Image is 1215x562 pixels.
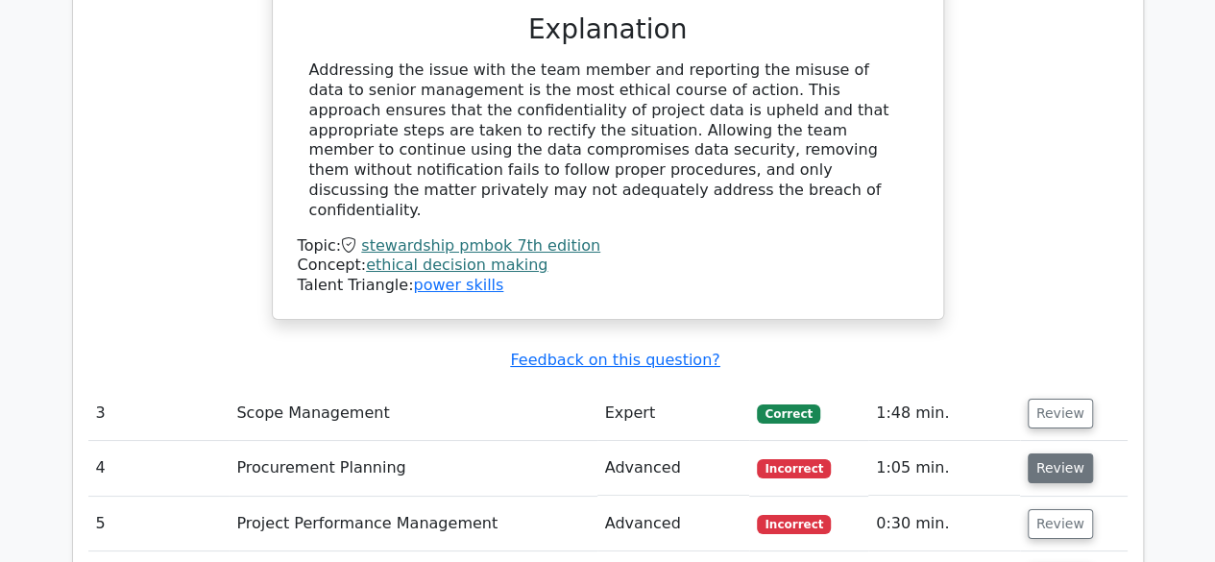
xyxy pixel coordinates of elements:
[298,256,918,276] div: Concept:
[510,351,719,369] a: Feedback on this question?
[229,441,596,496] td: Procurement Planning
[366,256,547,274] a: ethical decision making
[597,386,750,441] td: Expert
[413,276,503,294] a: power skills
[597,441,750,496] td: Advanced
[757,404,819,424] span: Correct
[1028,399,1093,428] button: Review
[868,441,1020,496] td: 1:05 min.
[309,13,907,46] h3: Explanation
[229,497,596,551] td: Project Performance Management
[229,386,596,441] td: Scope Management
[868,386,1020,441] td: 1:48 min.
[361,236,600,255] a: stewardship pmbok 7th edition
[298,236,918,257] div: Topic:
[88,497,230,551] td: 5
[597,497,750,551] td: Advanced
[757,515,831,534] span: Incorrect
[88,441,230,496] td: 4
[1028,453,1093,483] button: Review
[757,459,831,478] span: Incorrect
[1028,509,1093,539] button: Review
[868,497,1020,551] td: 0:30 min.
[298,236,918,296] div: Talent Triangle:
[88,386,230,441] td: 3
[309,61,907,220] div: Addressing the issue with the team member and reporting the misuse of data to senior management i...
